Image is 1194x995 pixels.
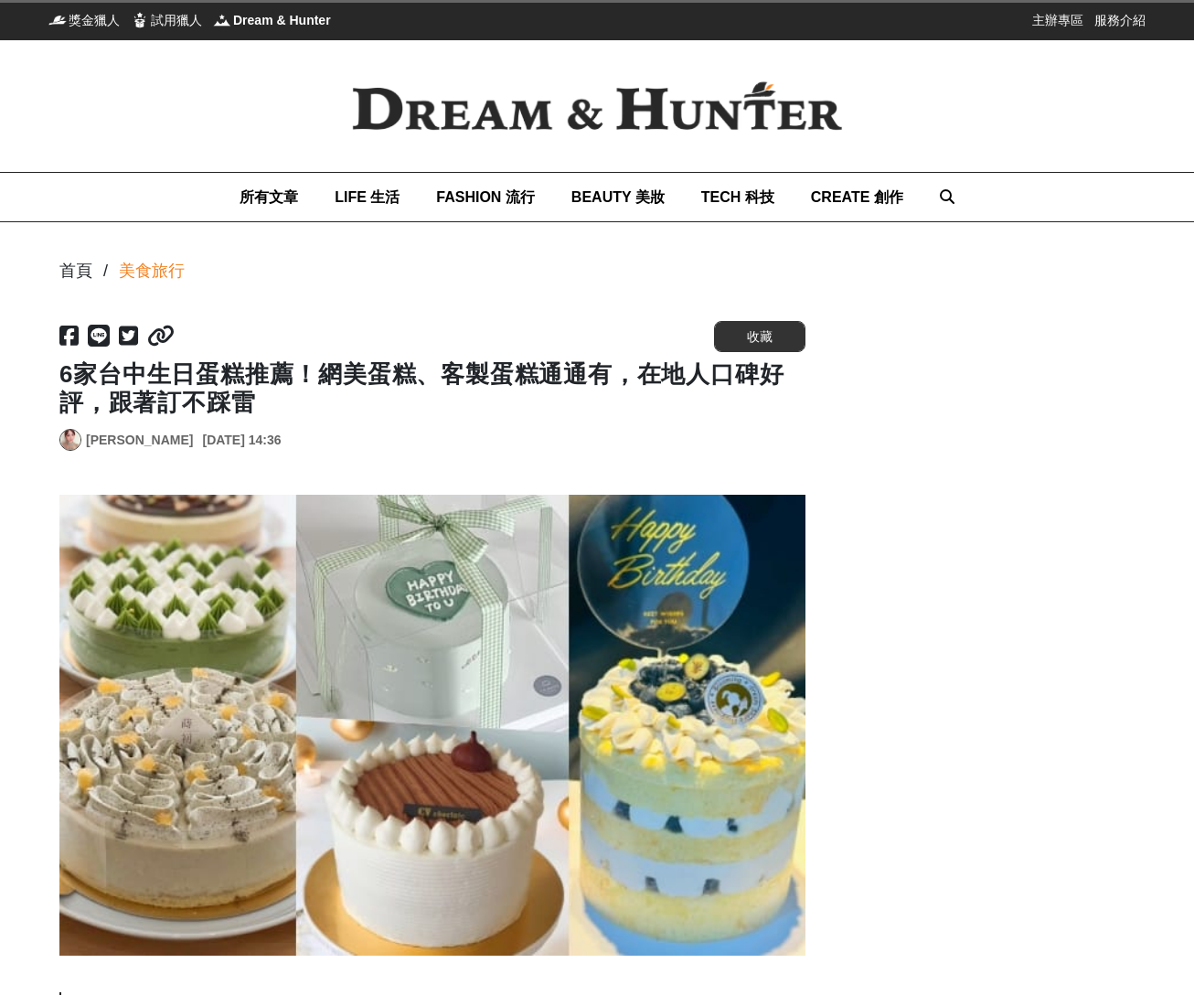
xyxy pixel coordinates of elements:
img: Dream & Hunter [213,11,231,29]
span: 所有文章 [240,189,298,205]
span: BEAUTY 美妝 [571,189,665,205]
span: 試用獵人 [151,11,202,29]
span: 獎金獵人 [69,11,120,29]
a: 美食旅行 [119,259,185,284]
a: 所有文章 [240,173,298,221]
a: 獎金獵人獎金獵人 [48,11,120,29]
a: Dream & HunterDream & Hunter [213,11,331,29]
button: 收藏 [714,321,805,352]
img: Dream & Hunter [323,52,871,160]
img: 6家台中生日蛋糕推薦！網美蛋糕、客製蛋糕通通有，在地人口碑好評，跟著訂不踩雷 [59,495,805,956]
div: / [103,259,108,284]
h1: 6家台中生日蛋糕推薦！網美蛋糕、客製蛋糕通通有，在地人口碑好評，跟著訂不踩雷 [59,360,805,417]
a: 服務介紹 [1094,11,1146,29]
span: CREATE 創作 [811,189,903,205]
span: Dream & Hunter [233,11,331,29]
a: [PERSON_NAME] [86,431,193,450]
img: 獎金獵人 [48,11,67,29]
a: FASHION 流行 [436,173,535,221]
a: Avatar [59,429,81,451]
a: CREATE 創作 [811,173,903,221]
a: 主辦專區 [1032,11,1083,29]
div: 首頁 [59,259,92,284]
a: 試用獵人試用獵人 [131,11,202,29]
a: LIFE 生活 [335,173,400,221]
img: 試用獵人 [131,11,149,29]
img: Avatar [60,430,80,450]
span: TECH 科技 [701,189,774,205]
span: LIFE 生活 [335,189,400,205]
a: BEAUTY 美妝 [571,173,665,221]
span: FASHION 流行 [436,189,535,205]
a: TECH 科技 [701,173,774,221]
div: [DATE] 14:36 [202,431,281,450]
